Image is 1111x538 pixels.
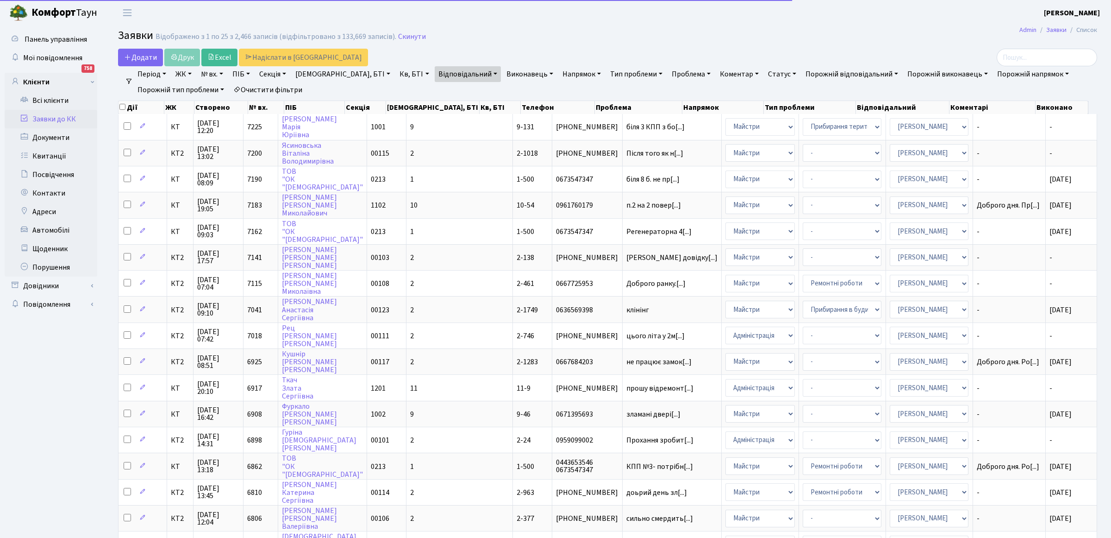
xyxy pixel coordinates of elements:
span: [DATE] 07:42 [197,328,239,343]
th: Проблема [595,101,682,114]
span: Після того як н[...] [626,148,683,158]
span: Заявки [118,27,153,44]
span: 2-24 [517,435,531,445]
span: - [977,332,1042,340]
span: 1-500 [517,174,534,184]
a: [PERSON_NAME]КатеринаСергіївна [282,480,337,506]
span: 2 [410,357,414,367]
a: № вх. [197,66,227,82]
th: Дії [119,101,164,114]
span: 6917 [247,383,262,393]
span: Панель управління [25,34,87,44]
span: [DATE] [1049,409,1072,419]
span: 2 [410,278,414,289]
span: Доброго дня. Пр[...] [977,200,1040,210]
span: 0673547347 [556,176,618,183]
span: Доброго ранку.[...] [626,278,686,289]
span: [DATE] 08:09 [197,172,239,187]
th: Виконано [1036,101,1089,114]
span: 2-963 [517,487,534,498]
span: 1102 [371,200,386,210]
span: 1-500 [517,227,534,237]
th: ПІБ [284,101,345,114]
a: Квитанції [5,147,97,165]
th: Напрямок [682,101,764,114]
a: [PERSON_NAME][PERSON_NAME][PERSON_NAME] [282,245,337,271]
span: 9-46 [517,409,531,419]
span: КТ [171,463,189,470]
span: КПП №3- потрібн[...] [626,462,693,472]
b: Комфорт [31,5,76,20]
span: - [1049,148,1052,158]
span: [DATE] 07:04 [197,276,239,291]
span: зламані двері[...] [626,409,680,419]
span: 1002 [371,409,386,419]
a: ЯсиновськаВіталінаВолодимирівна [282,140,334,166]
span: - [1049,383,1052,393]
a: Заявки [1046,25,1067,35]
span: [DATE] 08:51 [197,354,239,369]
span: - [977,411,1042,418]
span: 11 [410,383,418,393]
span: [PHONE_NUMBER] [556,515,618,522]
a: ПІБ [229,66,254,82]
span: 00114 [371,487,389,498]
span: 0213 [371,174,386,184]
a: Excel [201,49,237,66]
a: Порушення [5,258,97,277]
span: 7041 [247,305,262,315]
span: КТ [171,123,189,131]
span: 0961760179 [556,202,618,209]
span: сильно смердить[...] [626,513,693,524]
span: клінінг [626,306,718,314]
span: 1 [410,174,414,184]
th: [DEMOGRAPHIC_DATA], БТІ [386,101,480,114]
span: 2-1749 [517,305,538,315]
a: Коментар [716,66,762,82]
span: КТ [171,176,189,183]
th: Коментарі [949,101,1036,114]
span: п.2 на 2 повер[...] [626,200,681,210]
span: КТ2 [171,306,189,314]
a: Клієнти [5,73,97,91]
span: - [977,306,1042,314]
a: Адреси [5,203,97,221]
a: Виконавець [503,66,557,82]
button: Переключити навігацію [116,5,139,20]
a: Період [134,66,170,82]
a: Всі клієнти [5,91,97,110]
a: Порожній відповідальний [802,66,902,82]
span: - [977,515,1042,522]
a: [PERSON_NAME][PERSON_NAME]Миколайович [282,192,337,218]
span: [DATE] [1049,513,1072,524]
span: 00106 [371,513,389,524]
span: 7115 [247,278,262,289]
a: ТОВ"ОК"[DEMOGRAPHIC_DATA]" [282,166,363,192]
span: Регенераторна 4[...] [626,227,692,237]
span: [PHONE_NUMBER] [556,254,618,261]
span: 2 [410,305,414,315]
span: - [1049,331,1052,341]
span: [DATE] 09:03 [197,224,239,239]
a: Рец[PERSON_NAME][PERSON_NAME] [282,323,337,349]
a: Повідомлення [5,295,97,314]
span: КТ2 [171,437,189,444]
span: - [1049,435,1052,445]
img: logo.png [9,4,28,22]
span: 00115 [371,148,389,158]
span: 2-1018 [517,148,538,158]
span: 0671395693 [556,411,618,418]
span: Мої повідомлення [23,53,82,63]
span: 2 [410,435,414,445]
span: [DATE] 13:45 [197,485,239,500]
span: - [977,254,1042,261]
a: Заявки до КК [5,110,97,128]
span: 1 [410,227,414,237]
a: Панель управління [5,30,97,49]
span: [DATE] [1049,174,1072,184]
span: КТ [171,202,189,209]
span: [DATE] [1049,357,1072,367]
span: Прохання зробит[...] [626,435,693,445]
span: - [977,176,1042,183]
a: Admin [1019,25,1036,35]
